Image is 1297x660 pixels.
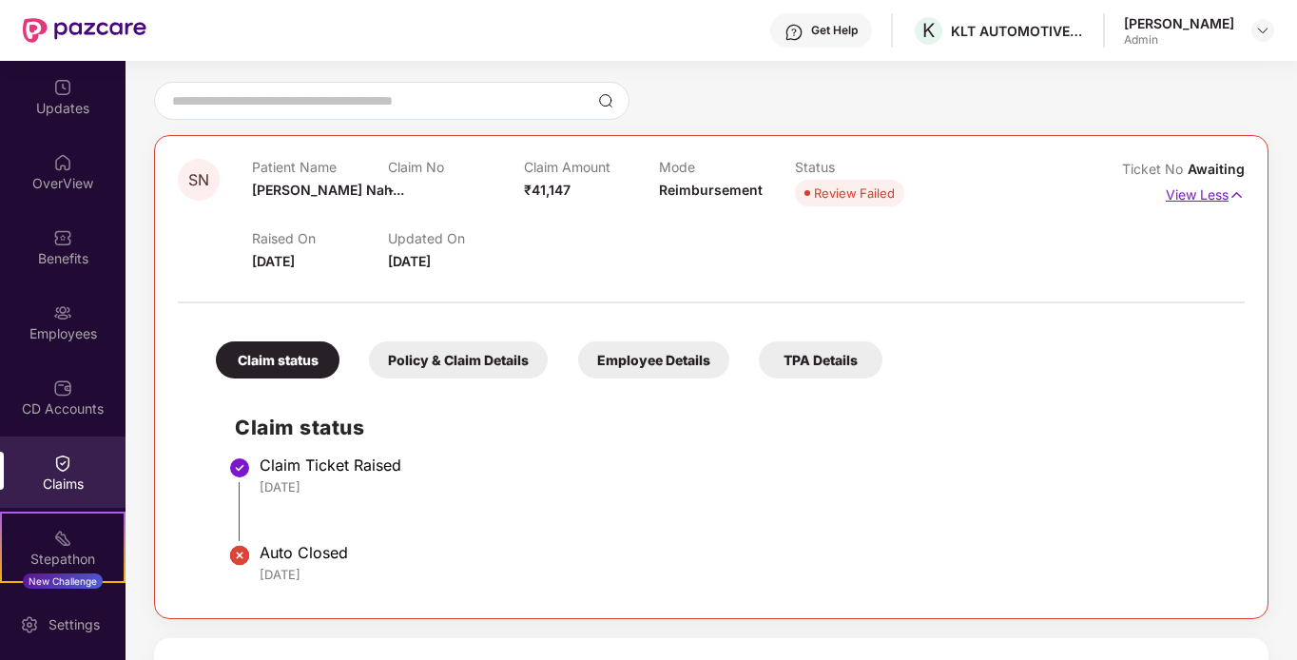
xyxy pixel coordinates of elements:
[53,303,72,322] img: svg+xml;base64,PHN2ZyBpZD0iRW1wbG95ZWVzIiB4bWxucz0iaHR0cDovL3d3dy53My5vcmcvMjAwMC9zdmciIHdpZHRoPS...
[524,182,571,198] span: ₹41,147
[598,93,613,108] img: svg+xml;base64,PHN2ZyBpZD0iU2VhcmNoLTMyeDMyIiB4bWxucz0iaHR0cDovL3d3dy53My5vcmcvMjAwMC9zdmciIHdpZH...
[1124,14,1234,32] div: [PERSON_NAME]
[814,184,895,203] div: Review Failed
[922,19,935,42] span: K
[1124,32,1234,48] div: Admin
[784,23,803,42] img: svg+xml;base64,PHN2ZyBpZD0iSGVscC0zMngzMiIgeG1sbnM9Imh0dHA6Ly93d3cudzMub3JnLzIwMDAvc3ZnIiB3aWR0aD...
[23,18,146,43] img: New Pazcare Logo
[23,573,103,589] div: New Challenge
[388,230,524,246] p: Updated On
[1122,161,1188,177] span: Ticket No
[228,456,251,479] img: svg+xml;base64,PHN2ZyBpZD0iU3RlcC1Eb25lLTMyeDMyIiB4bWxucz0iaHR0cDovL3d3dy53My5vcmcvMjAwMC9zdmciIH...
[188,172,209,188] span: SN
[252,230,388,246] p: Raised On
[1166,180,1245,205] p: View Less
[53,454,72,473] img: svg+xml;base64,PHN2ZyBpZD0iQ2xhaW0iIHhtbG5zPSJodHRwOi8vd3d3LnczLm9yZy8yMDAwL3N2ZyIgd2lkdGg9IjIwIi...
[1255,23,1270,38] img: svg+xml;base64,PHN2ZyBpZD0iRHJvcGRvd24tMzJ4MzIiIHhtbG5zPSJodHRwOi8vd3d3LnczLm9yZy8yMDAwL3N2ZyIgd2...
[795,159,931,175] p: Status
[388,182,395,198] span: -
[388,253,431,269] span: [DATE]
[252,182,404,198] span: [PERSON_NAME] Nah...
[369,341,548,379] div: Policy & Claim Details
[1229,184,1245,205] img: svg+xml;base64,PHN2ZyB4bWxucz0iaHR0cDovL3d3dy53My5vcmcvMjAwMC9zdmciIHdpZHRoPSIxNyIgaGVpZ2h0PSIxNy...
[1188,161,1245,177] span: Awaiting
[260,478,1226,495] div: [DATE]
[20,615,39,634] img: svg+xml;base64,PHN2ZyBpZD0iU2V0dGluZy0yMHgyMCIgeG1sbnM9Imh0dHA6Ly93d3cudzMub3JnLzIwMDAvc3ZnIiB3aW...
[811,23,858,38] div: Get Help
[260,456,1226,475] div: Claim Ticket Raised
[216,341,339,379] div: Claim status
[260,566,1226,583] div: [DATE]
[43,615,106,634] div: Settings
[228,544,251,567] img: svg+xml;base64,PHN2ZyBpZD0iU3RlcC1Eb25lLTIweDIwIiB4bWxucz0iaHR0cDovL3d3dy53My5vcmcvMjAwMC9zdmciIH...
[659,182,763,198] span: Reimbursement
[53,78,72,97] img: svg+xml;base64,PHN2ZyBpZD0iVXBkYXRlZCIgeG1sbnM9Imh0dHA6Ly93d3cudzMub3JnLzIwMDAvc3ZnIiB3aWR0aD0iMj...
[524,159,660,175] p: Claim Amount
[53,153,72,172] img: svg+xml;base64,PHN2ZyBpZD0iSG9tZSIgeG1sbnM9Imh0dHA6Ly93d3cudzMub3JnLzIwMDAvc3ZnIiB3aWR0aD0iMjAiIG...
[260,543,1226,562] div: Auto Closed
[951,22,1084,40] div: KLT AUTOMOTIVE AND TUBULAR PRODUCTS LTD
[578,341,729,379] div: Employee Details
[235,412,1226,443] h2: Claim status
[659,159,795,175] p: Mode
[53,228,72,247] img: svg+xml;base64,PHN2ZyBpZD0iQmVuZWZpdHMiIHhtbG5zPSJodHRwOi8vd3d3LnczLm9yZy8yMDAwL3N2ZyIgd2lkdGg9Ij...
[759,341,882,379] div: TPA Details
[53,379,72,398] img: svg+xml;base64,PHN2ZyBpZD0iQ0RfQWNjb3VudHMiIGRhdGEtbmFtZT0iQ0QgQWNjb3VudHMiIHhtbG5zPSJodHRwOi8vd3...
[53,529,72,548] img: svg+xml;base64,PHN2ZyB4bWxucz0iaHR0cDovL3d3dy53My5vcmcvMjAwMC9zdmciIHdpZHRoPSIyMSIgaGVpZ2h0PSIyMC...
[252,253,295,269] span: [DATE]
[388,159,524,175] p: Claim No
[252,159,388,175] p: Patient Name
[2,550,124,569] div: Stepathon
